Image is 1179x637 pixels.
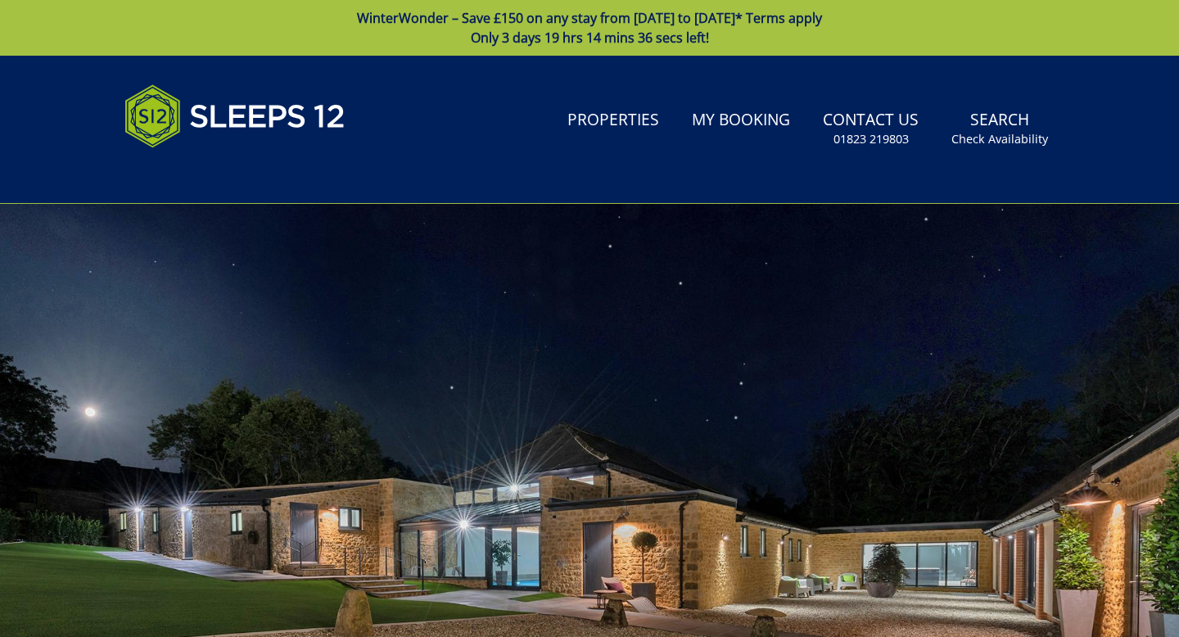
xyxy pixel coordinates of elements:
[685,102,797,139] a: My Booking
[561,102,666,139] a: Properties
[124,75,346,157] img: Sleeps 12
[816,102,925,156] a: Contact Us01823 219803
[951,131,1048,147] small: Check Availability
[116,167,288,181] iframe: Customer reviews powered by Trustpilot
[945,102,1055,156] a: SearchCheck Availability
[833,131,909,147] small: 01823 219803
[471,29,709,47] span: Only 3 days 19 hrs 14 mins 36 secs left!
